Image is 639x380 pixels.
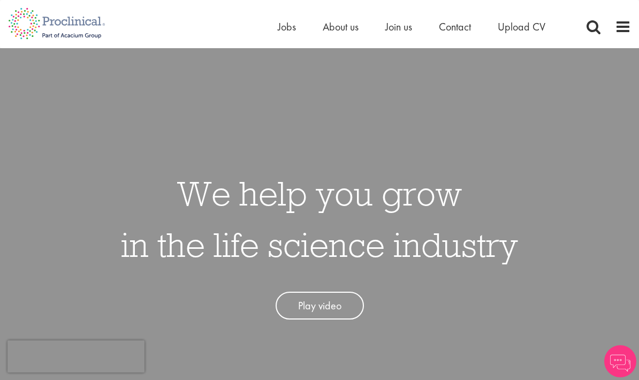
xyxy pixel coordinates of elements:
a: Upload CV [498,20,545,34]
a: Contact [439,20,471,34]
h1: We help you grow in the life science industry [121,168,518,270]
img: Chatbot [604,345,636,377]
a: Join us [385,20,412,34]
a: Jobs [278,20,296,34]
a: Play video [276,292,364,320]
a: About us [323,20,359,34]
